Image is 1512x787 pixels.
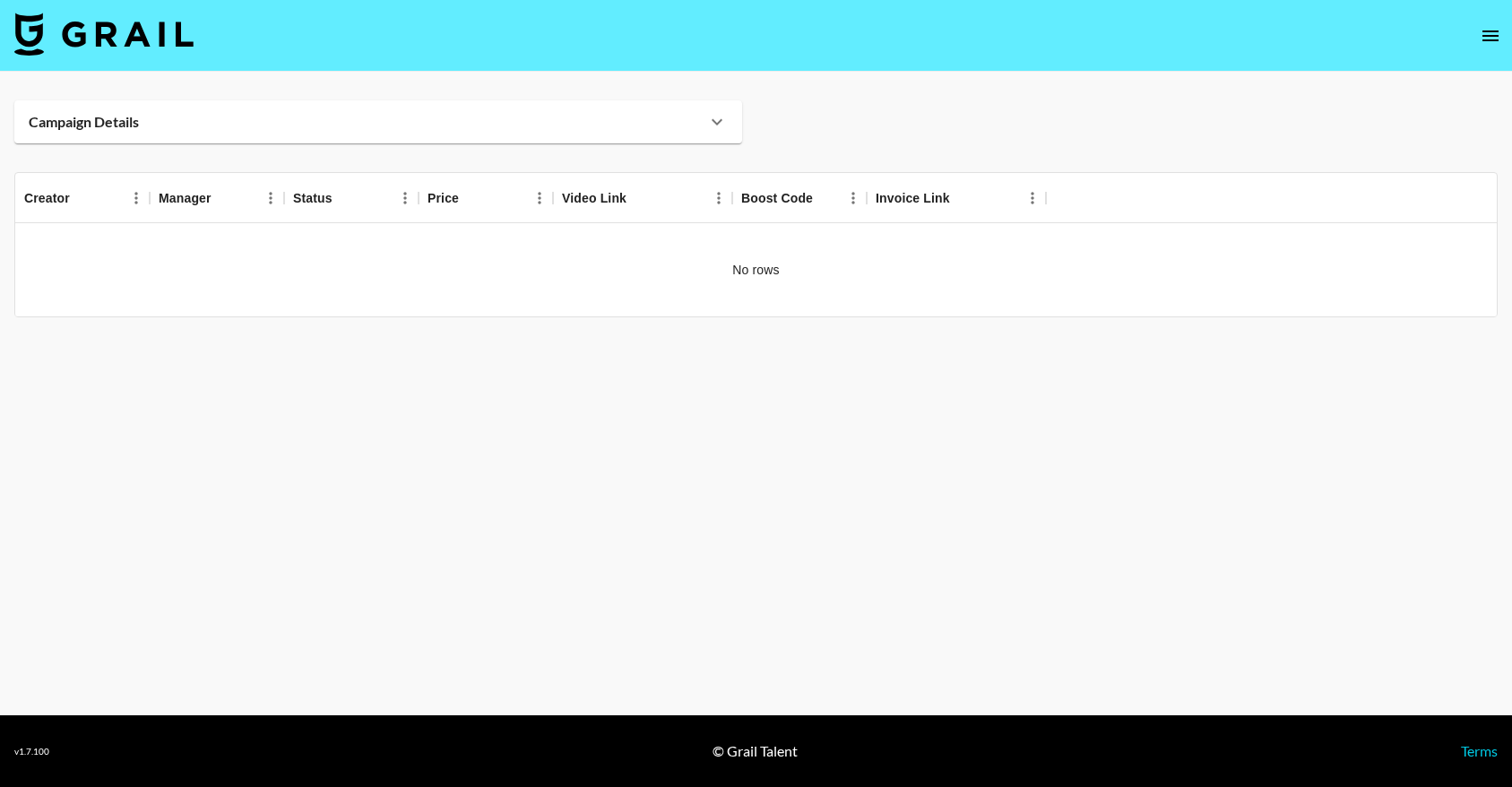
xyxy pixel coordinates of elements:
div: Invoice Link [867,173,1046,223]
div: Price [428,173,459,223]
div: Boost Code [732,173,867,223]
button: Sort [950,186,975,211]
div: Invoice Link [876,173,950,223]
button: Sort [333,186,358,211]
button: Menu [1019,185,1046,212]
a: Terms [1461,742,1498,759]
button: Sort [459,186,484,211]
div: Status [284,173,419,223]
div: Creator [24,173,70,223]
div: Video Link [562,173,626,223]
div: No rows [15,223,1497,316]
button: Sort [626,186,652,211]
div: Boost Code [741,173,813,223]
div: Campaign Details [14,100,742,143]
button: Sort [813,186,838,211]
button: Menu [705,185,732,212]
button: Menu [526,185,553,212]
button: open drawer [1473,18,1508,54]
div: © Grail Talent [713,742,798,760]
div: Manager [150,173,284,223]
button: Menu [123,185,150,212]
div: Price [419,173,553,223]
button: Menu [392,185,419,212]
img: Grail Talent [14,13,194,56]
div: Video Link [553,173,732,223]
strong: Campaign Details [29,113,139,131]
button: Sort [70,186,95,211]
button: Menu [257,185,284,212]
div: Manager [159,173,212,223]
div: v 1.7.100 [14,746,49,757]
button: Menu [840,185,867,212]
div: Status [293,173,333,223]
button: Sort [212,186,237,211]
div: Creator [15,173,150,223]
